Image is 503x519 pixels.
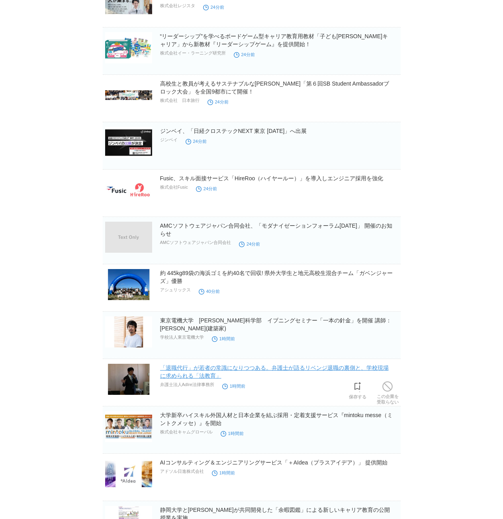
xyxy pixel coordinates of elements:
a: AMCソフトウェアジャパン合同会社、「モダナイゼーションフォーラム[DATE]」 開催のお知らせ [160,222,392,237]
time: 24分前 [186,139,207,144]
p: 株式会社 日本旅行 [160,98,200,103]
img: 大学新卒ハイスキル外国人材と日本企業を結ぶ採用・定着支援サービス『mintoku messe（ミントクメッセ）』を開始 [105,411,152,442]
time: 24分前 [203,5,224,10]
p: 弁護士法人AdIre法律事務所 [160,382,214,388]
time: 1時間前 [221,431,244,436]
p: AMCソフトウェアジャパン合同会社 [160,240,231,246]
time: 24分前 [234,52,255,57]
time: 1時間前 [212,470,235,475]
a: 大学新卒ハイスキル外国人材と日本企業を結ぶ採用・定着支援サービス『mintoku messe（ミントクメッセ）』を開始 [160,412,393,426]
img: 約 445kg89袋の海浜ゴミを約40名で回収! 県外大学生と地元高校生混合チーム「ガベンジャーズ」優勝 [105,269,152,300]
a: ジンベイ、「日経クロステックNEXT 東京 [DATE]」へ出展 [160,128,307,134]
a: この企業を受取らない [377,379,399,405]
a: 東京電機大学 [PERSON_NAME]科学部 イブニングセミナー「一本の針金」を開催 講師：[PERSON_NAME](建築家) [160,317,391,332]
p: アシュリックス [160,287,191,293]
p: 株式会社キャムグローバル [160,429,213,435]
a: 約 445kg89袋の海浜ゴミを約40名で回収! 県外大学生と地元高校生混合チーム「ガベンジャーズ」優勝 [160,270,393,284]
time: 24分前 [239,242,260,246]
a: 保存する [349,380,366,400]
p: アドソル日進株式会社 [160,468,204,474]
a: AIコンサルティング＆エンジニアリングサービス「＋AIdea（プラスアイデア）」 提供開始 [160,459,388,466]
img: Fusic、スキル面接サービス「HireRoo（ハイヤールー）」を導入しエンジニア採用を強化 [105,174,152,205]
img: “リーダーシップ”を学べるボードゲーム型キャリア教育用教材「子ども未来キャリア」から新教材『リーダーシップゲーム』を提供開始！ [105,32,152,63]
p: 株式会社レジスタ [160,3,195,9]
a: 「退職代行」が若者の常識になりつつある。弁護士が語るリベンジ退職の裏側と、学校現場に求められる「法教育」 [160,365,389,379]
img: AMCソフトウェアジャパン合同会社、「モダナイゼーションフォーラム2025」 開催のお知らせ [105,222,152,253]
time: 1時間前 [212,336,235,341]
a: Fusic、スキル面接サービス「HireRoo（ハイヤールー）」を導入しエンジニア採用を強化 [160,175,384,181]
time: 24分前 [196,186,217,191]
img: 「退職代行」が若者の常識になりつつある。弁護士が語るリベンジ退職の裏側と、学校現場に求められる「法教育」 [105,364,152,395]
time: 1時間前 [222,384,245,388]
img: 高校生と教員が考えるサステナブルな未来「第６回SB Student Ambassadorブロック大会」 を全国9都市にて開催！ [105,80,152,111]
time: 24分前 [207,100,229,104]
p: 株式会社イー・ラーニング研究所 [160,50,226,56]
a: “リーダーシップ”を学べるボードゲーム型キャリア教育用教材「子ども[PERSON_NAME]キャリア」から新教材『リーダーシップゲーム』を提供開始！ [160,33,388,47]
time: 40分前 [199,289,220,294]
p: 学校法人東京電機大学 [160,334,204,340]
img: 東京電機大学 未来科学部 イブニングセミナー「一本の針金」を開催 講師：橋本尚樹 氏(建築家) [105,316,152,347]
a: 高校生と教員が考えるサステナブルな[PERSON_NAME]「第６回SB Student Ambassadorブロック大会」 を全国9都市にて開催！ [160,80,389,95]
p: ジンベイ [160,137,178,143]
p: 株式会社Fusic [160,184,188,190]
img: ジンベイ、「日経クロステックNEXT 東京 2025」へ出展 [105,127,152,158]
img: AIコンサルティング＆エンジニアリングサービス「＋AIdea（プラスアイデア）」 提供開始 [105,459,152,490]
